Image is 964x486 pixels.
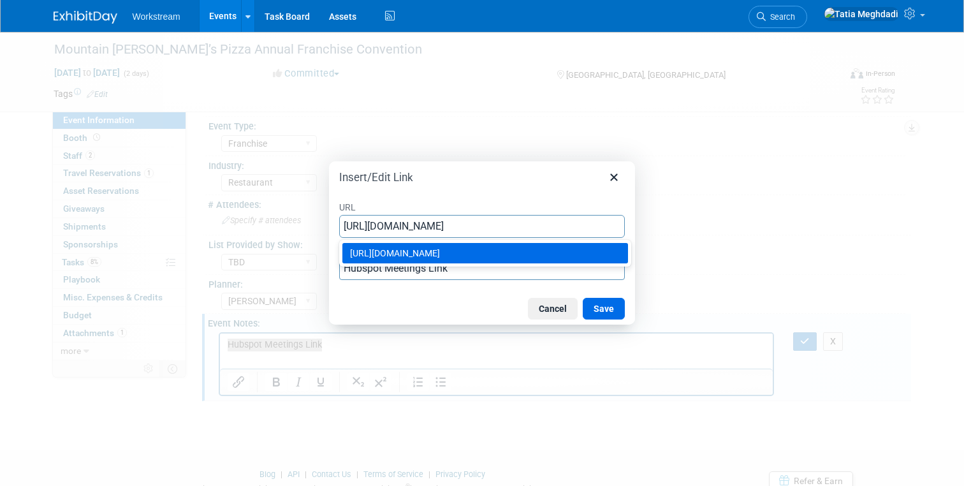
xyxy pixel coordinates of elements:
div: Insert/Edit Link [329,161,635,325]
button: Save [583,298,625,320]
button: Cancel [528,298,578,320]
img: ExhibitDay [54,11,117,24]
body: Rich Text Area. Press ALT-0 for help. [7,5,547,18]
span: Search [766,12,795,22]
button: Close [603,166,625,188]
a: Search [749,6,807,28]
label: URL [339,198,625,215]
span: Workstream [133,11,180,22]
p: Hubspot Meetings Link [8,5,546,18]
div: [URL][DOMAIN_NAME] [350,246,623,261]
label: Text to display [339,240,625,257]
h1: Insert/Edit Link [339,170,413,184]
div: https://meetings.hubspot.com/workstream-events/mountainmikes [342,243,628,263]
img: Tatia Meghdadi [824,7,899,21]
